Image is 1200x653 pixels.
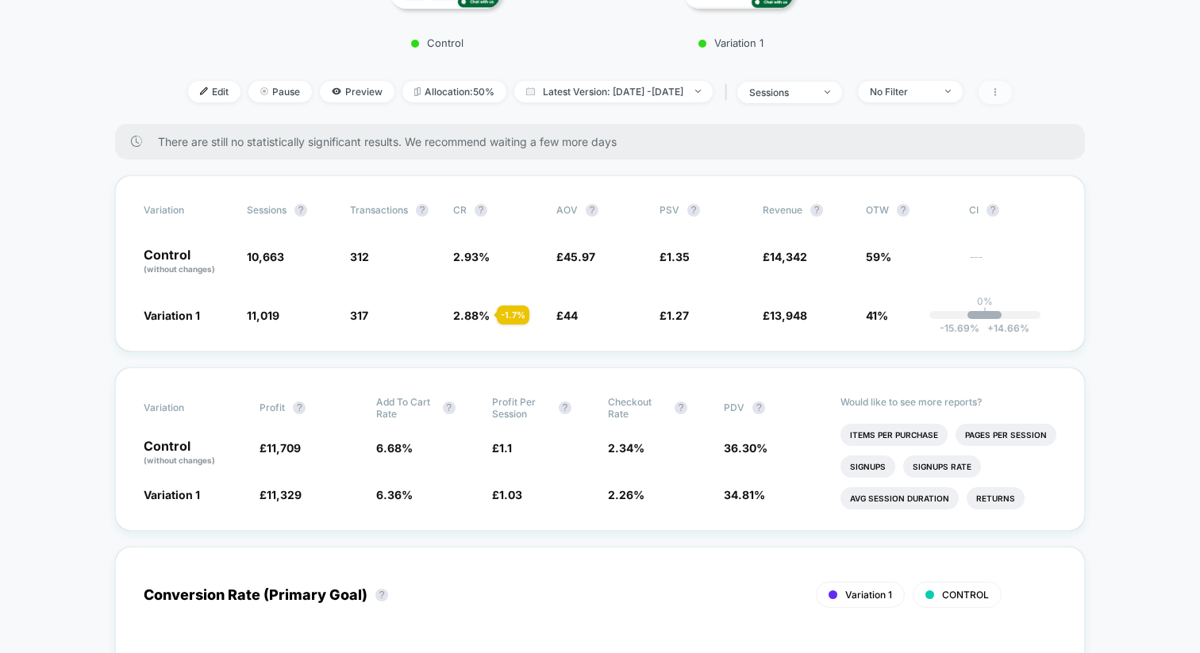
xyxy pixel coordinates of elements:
span: 1.35 [667,250,690,263]
img: calendar [526,87,535,95]
span: 11,019 [247,309,279,322]
span: £ [556,309,578,322]
span: CR [453,204,467,216]
div: No Filter [870,86,933,98]
span: £ [556,250,595,263]
p: | [983,307,987,319]
img: rebalance [414,87,421,96]
span: Checkout Rate [608,396,667,420]
span: £ [660,250,690,263]
span: £ [492,488,522,501]
span: £ [260,441,301,455]
span: PSV [660,204,679,216]
button: ? [475,204,487,217]
button: ? [987,204,999,217]
span: PDV [724,401,744,413]
span: Variation [144,396,231,420]
span: 45.97 [563,250,595,263]
span: There are still no statistically significant results. We recommend waiting a few more days [158,135,1053,148]
span: 317 [350,309,368,322]
img: end [695,90,701,93]
span: 34.81 % [724,488,765,501]
span: (without changes) [144,264,215,274]
p: Control [144,248,231,275]
span: Edit [188,81,240,102]
span: (without changes) [144,455,215,465]
span: Latest Version: [DATE] - [DATE] [514,81,713,102]
span: 1.27 [667,309,689,322]
span: Variation [144,204,231,217]
p: Would like to see more reports? [840,396,1057,408]
span: 10,663 [247,250,284,263]
span: -15.69 % [940,322,979,334]
div: sessions [749,86,813,98]
span: --- [969,252,1056,275]
span: 2.26 % [608,488,644,501]
span: Profit [260,401,285,413]
div: - 1.7 % [497,305,529,325]
span: Pause [248,81,312,102]
span: Variation 1 [144,488,200,501]
span: 41% [866,309,888,322]
p: 0% [977,295,993,307]
button: ? [752,401,765,414]
span: £ [260,488,302,501]
span: 2.93 % [453,250,490,263]
span: Transactions [350,204,408,216]
span: £ [763,250,807,263]
img: edit [200,87,208,95]
span: 2.34 % [608,441,644,455]
span: CI [969,204,1056,217]
span: 6.36 % [376,488,413,501]
span: £ [763,309,807,322]
img: end [260,87,268,95]
span: Profit Per Session [492,396,551,420]
span: 14,342 [770,250,807,263]
button: ? [293,401,306,414]
span: | [721,81,737,104]
p: Control [144,440,244,467]
span: CONTROL [942,589,989,601]
span: £ [492,441,512,455]
span: 44 [563,309,578,322]
span: 11,329 [267,488,302,501]
button: ? [586,204,598,217]
button: ? [294,204,307,217]
span: 1.03 [499,488,522,501]
span: Revenue [763,204,802,216]
li: Signups Rate [903,455,981,478]
button: ? [687,204,700,217]
button: ? [559,401,571,414]
span: 36.30 % [724,441,767,455]
button: ? [375,589,388,601]
span: 1.1 [499,441,512,455]
span: Variation 1 [845,589,892,601]
button: ? [443,401,456,414]
span: Allocation: 50% [402,81,506,102]
li: Signups [840,455,895,478]
span: Variation 1 [144,309,200,322]
span: AOV [556,204,578,216]
span: Add To Cart Rate [376,396,435,420]
p: Control [321,36,554,49]
span: 14.66 % [979,322,1029,334]
span: 2.88 % [453,309,490,322]
span: Preview [320,81,394,102]
span: 13,948 [770,309,807,322]
button: ? [897,204,910,217]
span: £ [660,309,689,322]
li: Pages Per Session [956,424,1056,446]
img: end [945,90,951,93]
button: ? [810,204,823,217]
span: 59% [866,250,891,263]
span: 312 [350,250,369,263]
span: Sessions [247,204,287,216]
button: ? [675,401,687,414]
img: end [825,90,830,94]
li: Returns [967,487,1025,509]
button: ? [416,204,429,217]
li: Avg Session Duration [840,487,959,509]
span: 6.68 % [376,441,413,455]
span: 11,709 [267,441,301,455]
span: + [987,322,994,334]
